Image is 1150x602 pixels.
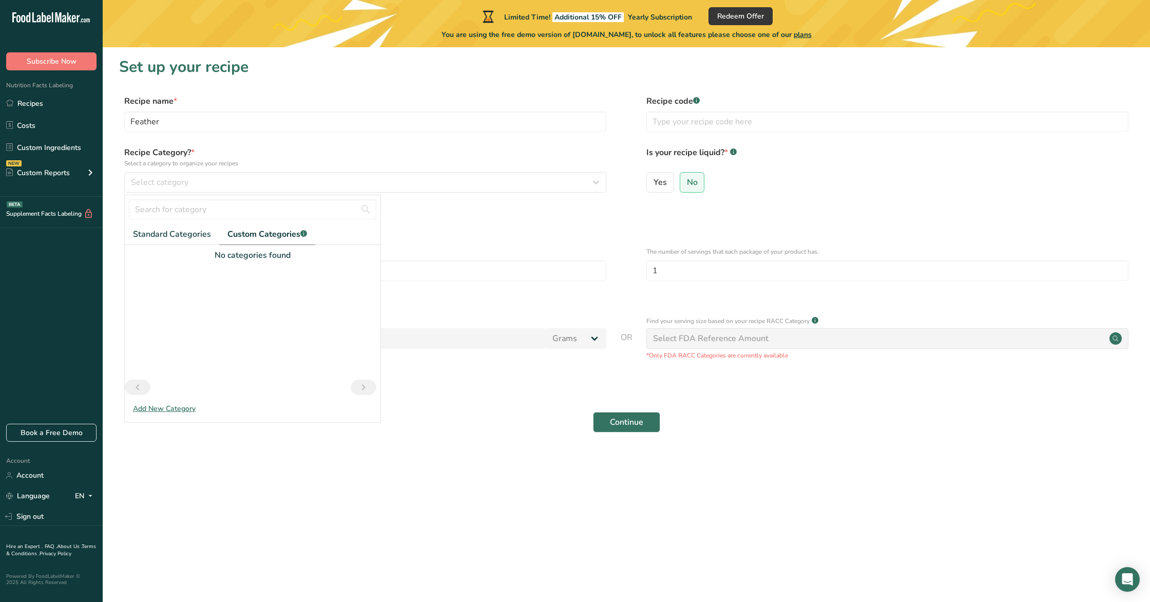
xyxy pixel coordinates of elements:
[6,160,22,166] div: NEW
[227,228,307,240] span: Custom Categories
[6,52,97,70] button: Subscribe Now
[27,56,76,67] span: Subscribe Now
[133,228,211,240] span: Standard Categories
[119,55,1134,79] h1: Set up your recipe
[131,176,188,189] span: Select category
[124,172,606,193] button: Select category
[75,490,97,502] div: EN
[654,177,667,187] span: Yes
[646,95,1128,107] label: Recipe code
[646,146,1128,168] label: Is your recipe liquid?
[653,332,769,345] div: Select FDA Reference Amount
[6,167,70,178] div: Custom Reports
[45,543,57,550] a: FAQ .
[481,10,692,23] div: Limited Time!
[610,416,643,428] span: Continue
[129,199,376,220] input: Search for category
[646,111,1128,132] input: Type your recipe code here
[552,12,624,22] span: Additional 15% OFF
[125,380,150,395] a: Previous page
[6,487,50,505] a: Language
[593,412,660,432] button: Continue
[717,11,764,22] span: Redeem Offer
[6,543,43,550] a: Hire an Expert .
[57,543,82,550] a: About Us .
[124,111,606,132] input: Type your recipe name here
[6,424,97,442] a: Book a Free Demo
[646,351,1128,360] p: *Only FDA RACC Categories are currently available
[794,30,812,40] span: plans
[6,543,96,557] a: Terms & Conditions .
[6,573,97,586] div: Powered By FoodLabelMaker © 2025 All Rights Reserved
[646,247,1128,256] p: The number of servings that each package of your product has.
[125,249,380,261] div: No categories found
[40,550,71,557] a: Privacy Policy
[628,12,692,22] span: Yearly Subscription
[708,7,773,25] button: Redeem Offer
[124,159,606,168] p: Select a category to organize your recipes
[1115,567,1140,592] div: Open Intercom Messenger
[442,29,812,40] span: You are using the free demo version of [DOMAIN_NAME], to unlock all features please choose one of...
[646,316,810,326] p: Find your serving size based on your recipe RACC Category
[7,201,23,208] div: BETA
[621,331,632,360] span: OR
[124,95,606,107] label: Recipe name
[124,146,606,168] label: Recipe Category?
[125,403,380,414] div: Add New Category
[687,177,698,187] span: No
[351,380,376,395] a: Next page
